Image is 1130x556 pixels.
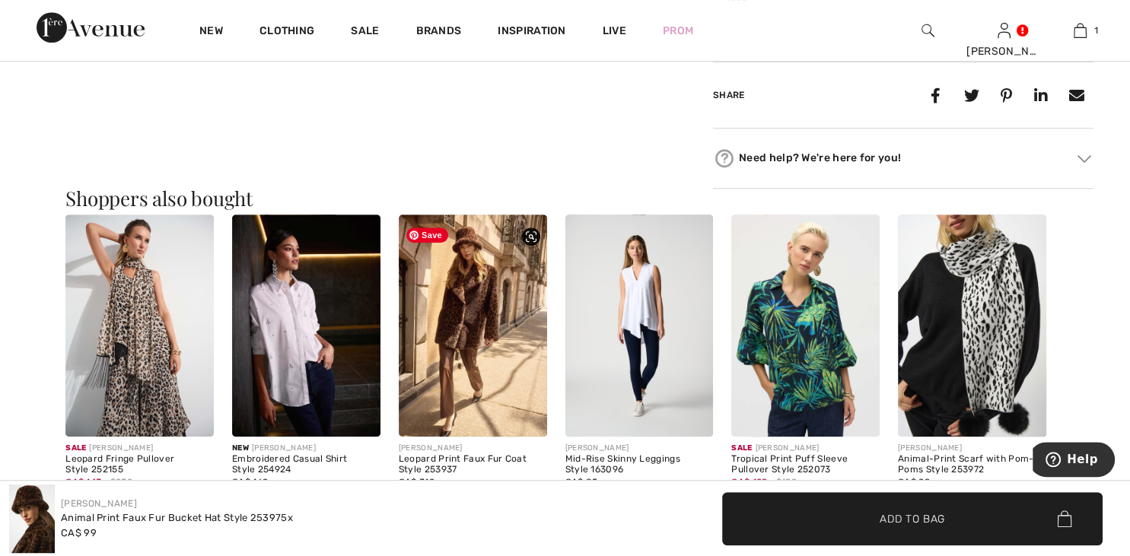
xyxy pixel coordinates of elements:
a: New [199,24,223,40]
span: Sale [731,443,752,453]
a: Sale [351,24,379,40]
div: [PERSON_NAME] [399,443,547,454]
div: Animal Print Faux Fur Bucket Hat Style 253975x [61,510,293,526]
img: My Info [998,21,1011,40]
span: Inspiration [498,24,565,40]
a: 1 [1042,21,1117,40]
div: Tropical Print Puff Sleeve Pullover Style 252073 [731,454,880,475]
img: Leopard Fringe Pullover Style 252155 [65,214,214,437]
div: [PERSON_NAME] [731,443,880,454]
div: [PERSON_NAME] [966,43,1041,59]
img: Bag.svg [1057,510,1071,527]
div: [PERSON_NAME] [65,443,214,454]
h3: Shoppers also bought [65,189,1065,208]
span: Share [713,90,745,100]
img: 1ère Avenue [37,12,145,43]
img: Mid-Rise Skinny Leggings Style 163096 [565,214,714,437]
div: Leopard Fringe Pullover Style 252155 [65,454,214,475]
span: CA$ 143 [65,477,101,488]
div: Need help? We're here for you! [713,147,1093,170]
div: [PERSON_NAME] [232,443,380,454]
div: Embroidered Casual Shirt Style 254924 [232,454,380,475]
span: $239 [110,475,132,489]
a: Prom [663,23,693,39]
div: [PERSON_NAME] [898,443,1046,454]
a: Brands [416,24,462,40]
span: CA$ 319 [399,477,434,488]
span: $199 [776,475,797,489]
img: Animal-Print Scarf with Pom-Poms Style 253972 [898,214,1046,437]
iframe: Opens a widget where you can find more information [1033,442,1115,480]
a: [PERSON_NAME] [61,498,137,509]
div: Mid-Rise Skinny Leggings Style 163096 [565,454,714,475]
button: Add to Bag [722,492,1103,545]
img: Leopard Print Faux Fur Coat Style 253937 [399,214,547,437]
span: New [232,443,249,453]
span: Add to Bag [880,510,945,526]
div: Leopard Print Faux Fur Coat Style 253937 [399,454,547,475]
span: 1 [1094,24,1098,37]
img: My Bag [1074,21,1087,40]
a: Clothing [259,24,314,40]
img: Arrow2.svg [1077,155,1091,163]
span: Save [406,227,448,243]
span: CA$ 85 [565,477,598,488]
img: search the website [922,21,934,40]
a: Sign In [998,23,1011,37]
img: Animal Print Faux Fur Bucket Hat Style 253975X [9,485,55,553]
div: [PERSON_NAME] [565,443,714,454]
span: Sale [65,443,86,453]
span: CA$ 99 [61,527,97,539]
span: CA$ 99 [898,477,930,488]
span: CA$ 169 [232,477,268,488]
span: CA$ 129 [731,477,767,488]
img: Embroidered Casual Shirt Style 254924 [232,214,380,437]
a: Live [603,23,626,39]
img: Tropical Print Puff Sleeve Pullover Style 252073 [731,214,880,437]
div: Animal-Print Scarf with Pom-Poms Style 253972 [898,454,1046,475]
